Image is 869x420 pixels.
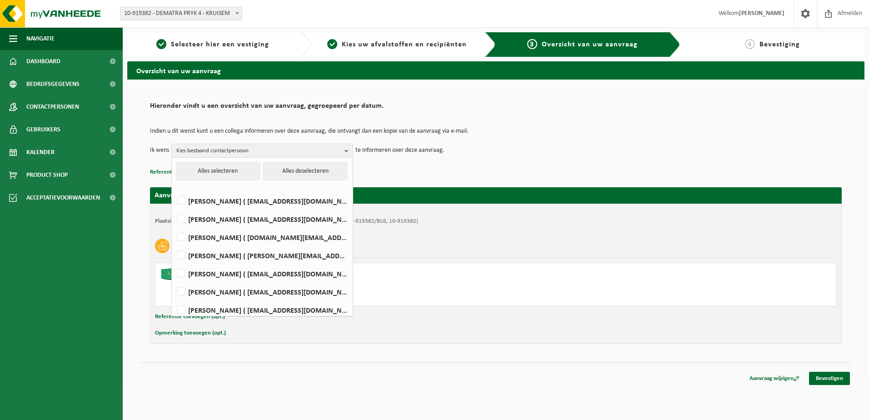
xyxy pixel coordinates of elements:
[175,194,348,208] label: [PERSON_NAME] ( [EMAIL_ADDRESS][DOMAIN_NAME] )
[26,164,68,186] span: Product Shop
[739,10,784,17] strong: [PERSON_NAME]
[26,73,80,95] span: Bedrijfsgegevens
[171,144,353,157] button: Kies bestaand contactpersoon
[743,372,806,385] a: Aanvraag wijzigen
[809,372,850,385] a: Bevestigen
[542,41,638,48] span: Overzicht van uw aanvraag
[150,102,842,115] h2: Hieronder vindt u een overzicht van uw aanvraag, gegroepeerd per datum.
[160,268,187,281] img: HK-XC-40-GN-00.png
[155,311,225,323] button: Referentie toevoegen (opt.)
[155,327,226,339] button: Opmerking toevoegen (opt.)
[171,41,269,48] span: Selecteer hier een vestiging
[175,267,348,280] label: [PERSON_NAME] ( [EMAIL_ADDRESS][DOMAIN_NAME] )
[156,39,166,49] span: 1
[327,39,337,49] span: 2
[175,303,348,317] label: [PERSON_NAME] ( [EMAIL_ADDRESS][DOMAIN_NAME] )
[355,144,444,157] p: te informeren over deze aanvraag.
[26,141,55,164] span: Kalender
[120,7,242,20] span: 10-919382 - DEMATRA PRYK 4 - KRUISEM
[316,39,478,50] a: 2Kies uw afvalstoffen en recipiënten
[759,41,800,48] span: Bevestiging
[175,249,348,262] label: [PERSON_NAME] ( [PERSON_NAME][EMAIL_ADDRESS][DOMAIN_NAME] )
[176,144,341,158] span: Kies bestaand contactpersoon
[175,212,348,226] label: [PERSON_NAME] ( [EMAIL_ADDRESS][DOMAIN_NAME] )
[26,95,79,118] span: Contactpersonen
[196,282,532,290] div: Ophalen en plaatsen lege container
[196,294,532,301] div: Aantal: 1
[175,230,348,244] label: [PERSON_NAME] ( [DOMAIN_NAME][EMAIL_ADDRESS][DOMAIN_NAME] )
[150,144,169,157] p: Ik wens
[745,39,755,49] span: 4
[26,186,100,209] span: Acceptatievoorwaarden
[26,118,60,141] span: Gebruikers
[263,162,347,180] button: Alles deselecteren
[26,50,60,73] span: Dashboard
[342,41,467,48] span: Kies uw afvalstoffen en recipiënten
[527,39,537,49] span: 3
[150,166,220,178] button: Referentie toevoegen (opt.)
[132,39,294,50] a: 1Selecteer hier een vestiging
[155,192,223,199] strong: Aanvraag voor [DATE]
[26,27,55,50] span: Navigatie
[176,162,260,180] button: Alles selecteren
[150,128,842,135] p: Indien u dit wenst kunt u een collega informeren over deze aanvraag, die ontvangt dan een kopie v...
[175,285,348,299] label: [PERSON_NAME] ( [EMAIL_ADDRESS][DOMAIN_NAME] )
[127,61,864,79] h2: Overzicht van uw aanvraag
[155,218,195,224] strong: Plaatsingsadres:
